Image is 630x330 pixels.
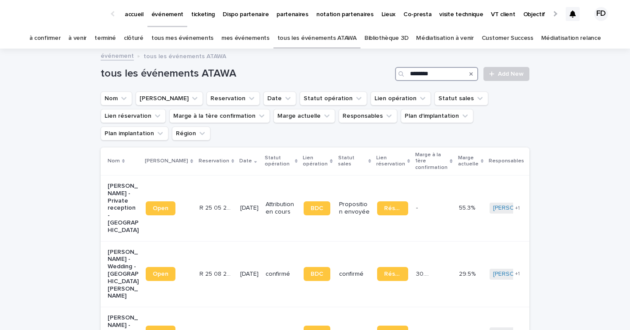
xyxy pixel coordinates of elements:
a: à venir [68,28,87,49]
p: Nom [108,156,120,166]
p: confirmé [339,270,370,278]
a: Open [146,201,175,215]
p: Reservation [199,156,229,166]
a: Médiatisation à venir [416,28,474,49]
p: 55.3% [459,203,477,212]
a: tous mes événements [151,28,213,49]
p: tous les événements ATAWA [143,51,226,60]
span: Réservation [384,271,401,277]
a: Bibliothèque 3D [364,28,408,49]
a: tous les événements ATAWA [277,28,357,49]
button: Statut opération [300,91,367,105]
a: terminé [94,28,116,49]
p: 30.9 % [416,269,434,278]
p: Date [239,156,252,166]
p: Marge à la 1ère confirmation [415,150,448,172]
img: Ls34BcGeRexTGTNfXpUC [17,5,102,23]
button: Date [263,91,296,105]
p: Statut opération [265,153,293,169]
button: Nom [101,91,132,105]
p: Lien opération [303,153,328,169]
p: Statut sales [338,153,366,169]
p: - [416,203,420,212]
a: [PERSON_NAME] [493,204,541,212]
a: [PERSON_NAME] [493,270,541,278]
p: [DATE] [240,204,259,212]
a: Réservation [377,201,408,215]
span: Réservation [384,205,401,211]
p: [PERSON_NAME] - Private reception - [GEOGRAPHIC_DATA] [108,183,139,234]
p: Attribution en cours [266,201,297,216]
p: [DATE] [240,270,259,278]
p: R 25 08 241 [199,269,232,278]
p: [PERSON_NAME] - Wedding - [GEOGRAPHIC_DATA][PERSON_NAME] [108,249,139,300]
span: + 1 [515,206,520,211]
a: Open [146,267,175,281]
a: clôturé [124,28,143,49]
span: + 1 [515,271,520,277]
a: événement [101,50,134,60]
button: Plan implantation [101,126,168,140]
p: [PERSON_NAME] [145,156,188,166]
a: BDC [304,267,330,281]
div: FD [594,7,608,21]
p: R 25 05 263 [199,203,232,212]
span: Add New [498,71,524,77]
a: Add New [483,67,529,81]
p: 29.5% [459,269,477,278]
p: Proposition envoyée [339,201,370,216]
button: Reservation [206,91,260,105]
a: à confirmer [29,28,61,49]
span: Open [153,205,168,211]
p: confirmé [266,270,297,278]
button: Responsables [339,109,397,123]
span: BDC [311,271,323,277]
a: BDC [304,201,330,215]
button: Marge actuelle [273,109,335,123]
button: Plan d'implantation [401,109,473,123]
p: Responsables [489,156,524,166]
input: Search [395,67,478,81]
button: Lien Stacker [136,91,203,105]
button: Marge à la 1ère confirmation [169,109,270,123]
p: Plan d'implantation [529,153,566,169]
a: Réservation [377,267,408,281]
p: Lien réservation [376,153,405,169]
button: Lien réservation [101,109,166,123]
span: BDC [311,205,323,211]
button: Lien opération [371,91,431,105]
span: Open [153,271,168,277]
a: Customer Success [482,28,533,49]
button: Région [172,126,210,140]
a: Médiatisation relance [541,28,601,49]
p: Marge actuelle [458,153,479,169]
h1: tous les événements ATAWA [101,67,392,80]
a: mes événements [221,28,269,49]
button: Statut sales [434,91,488,105]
